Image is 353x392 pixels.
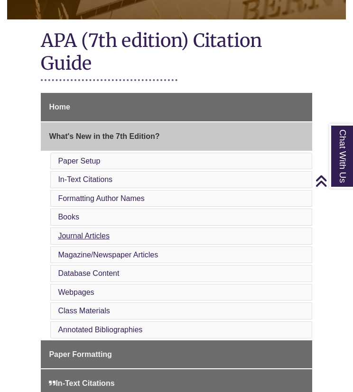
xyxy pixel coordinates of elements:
span: Home [49,103,70,111]
a: Class Materials [58,307,110,315]
a: Home [41,93,312,121]
a: Journal Articles [58,232,110,240]
a: What's New in the 7th Edition? [41,122,312,151]
a: Magazine/Newspaper Articles [58,251,158,259]
a: Back to Top [315,174,351,187]
span: In-Text Citations [49,379,114,387]
span: Paper Formatting [49,350,111,358]
a: Books [58,213,79,221]
a: Annotated Bibliographies [58,326,142,334]
a: In-Text Citations [58,175,112,183]
a: Paper Formatting [41,340,312,369]
a: Webpages [58,288,94,296]
span: What's New in the 7th Edition? [49,132,159,140]
h1: APA (7th edition) Citation Guide [41,29,312,77]
a: Paper Setup [58,157,100,165]
a: Formatting Author Names [58,194,144,202]
a: Database Content [58,269,119,277]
